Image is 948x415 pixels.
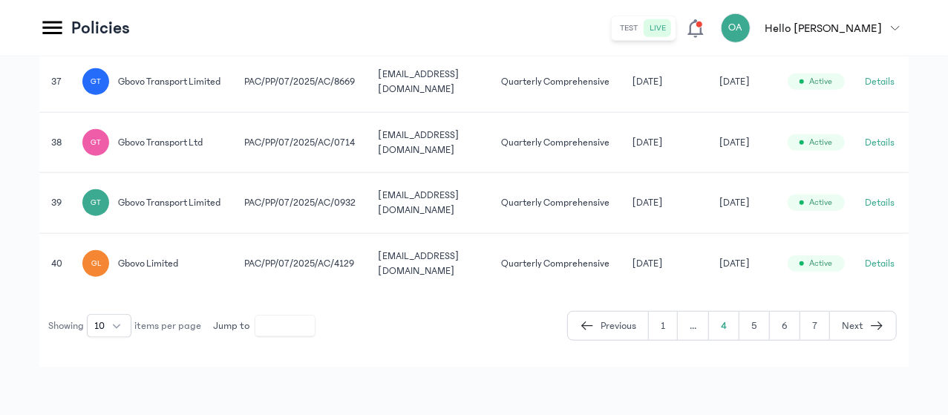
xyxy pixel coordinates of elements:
button: 10 [87,314,131,338]
td: Quarterly Comprehensive [493,52,624,113]
button: Previous [568,312,649,340]
span: gbovo limited [118,256,178,271]
p: Policies [71,16,130,40]
span: [EMAIL_ADDRESS][DOMAIN_NAME] [378,130,459,155]
span: [DATE] [719,135,750,150]
button: 7 [800,312,830,340]
span: [DATE] [632,195,663,210]
td: PAC/PP/07/2025/AC/0714 [235,112,369,173]
td: Quarterly Comprehensive [493,233,624,293]
td: PAC/PP/07/2025/AC/8669 [235,52,369,113]
span: Previous [601,318,636,334]
td: Quarterly Comprehensive [493,173,624,234]
div: Jump to [213,316,315,336]
span: Next [842,318,863,334]
div: GT [82,129,109,156]
div: OA [721,13,751,43]
span: 10 [94,318,105,333]
span: items per page [134,318,201,334]
span: [DATE] [632,74,663,89]
p: Hello [PERSON_NAME] [765,19,882,37]
button: Next [830,312,896,340]
span: [EMAIL_ADDRESS][DOMAIN_NAME] [378,190,459,215]
td: PAC/PP/07/2025/AC/0932 [235,173,369,234]
span: 40 [51,258,62,269]
button: test [615,19,644,37]
button: 4 [709,312,739,340]
div: GL [82,250,109,277]
span: 38 [51,137,62,148]
span: 39 [51,197,62,208]
span: [DATE] [719,195,750,210]
div: Gt [82,189,109,216]
div: Gt [82,68,109,95]
span: gbovo transport limited [118,74,220,89]
span: Active [810,258,833,269]
span: [EMAIL_ADDRESS][DOMAIN_NAME] [378,251,459,276]
button: 6 [770,312,800,340]
button: Details [865,74,895,89]
button: 1 [649,312,678,340]
span: gbovo transport ltd [118,135,203,150]
span: Active [810,76,833,88]
button: 5 [739,312,770,340]
span: [DATE] [719,74,750,89]
button: ... [678,312,709,340]
span: Active [810,197,833,209]
span: [DATE] [719,256,750,271]
button: live [644,19,673,37]
button: OAHello [PERSON_NAME] [721,13,909,43]
span: [DATE] [632,135,663,150]
td: PAC/PP/07/2025/AC/4129 [235,233,369,293]
button: Details [865,195,895,210]
span: Showing [48,318,84,334]
button: Details [865,135,895,150]
span: Active [810,137,833,148]
span: [DATE] [632,256,663,271]
span: [EMAIL_ADDRESS][DOMAIN_NAME] [378,69,459,94]
button: Details [865,256,895,271]
span: 37 [51,76,62,87]
span: gbovo transport limited [118,195,220,210]
td: Quarterly Comprehensive [493,112,624,173]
